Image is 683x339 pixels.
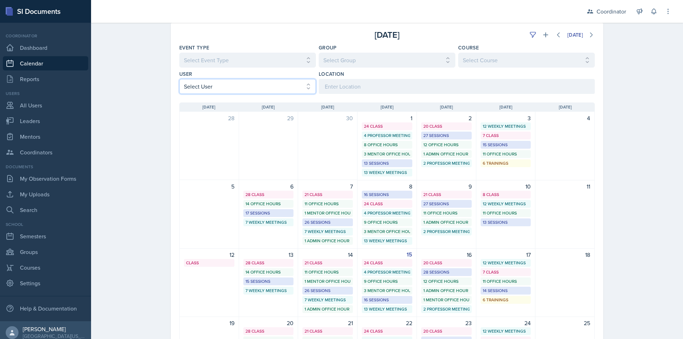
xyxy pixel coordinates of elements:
[245,219,292,226] div: 7 Weekly Meetings
[362,182,412,191] div: 8
[483,219,529,226] div: 13 Sessions
[423,219,470,226] div: 1 Admin Office Hour
[483,297,529,303] div: 6 Trainings
[423,142,470,148] div: 12 Office Hours
[481,114,531,122] div: 3
[440,104,453,110] span: [DATE]
[483,287,529,294] div: 14 Sessions
[318,28,456,41] div: [DATE]
[481,182,531,191] div: 10
[305,269,351,275] div: 11 Office Hours
[243,319,294,327] div: 20
[3,171,88,186] a: My Observation Forms
[3,203,88,217] a: Search
[364,238,410,244] div: 13 Weekly Meetings
[483,201,529,207] div: 12 Weekly Meetings
[245,201,292,207] div: 14 Office Hours
[362,114,412,122] div: 1
[3,229,88,243] a: Semesters
[3,98,88,112] a: All Users
[423,210,470,216] div: 11 Office Hours
[319,79,595,94] input: Enter Location
[423,328,470,334] div: 20 Class
[364,328,410,334] div: 24 Class
[423,123,470,129] div: 20 Class
[362,319,412,327] div: 22
[179,70,192,78] label: User
[184,182,234,191] div: 5
[23,325,85,333] div: [PERSON_NAME]
[483,328,529,334] div: 12 Weekly Meetings
[3,260,88,275] a: Courses
[364,287,410,294] div: 3 Mentor Office Hours
[305,238,351,244] div: 1 Admin Office Hour
[364,151,410,157] div: 3 Mentor Office Hours
[305,328,351,334] div: 21 Class
[245,269,292,275] div: 14 Office Hours
[364,169,410,176] div: 13 Weekly Meetings
[364,260,410,266] div: 24 Class
[202,104,215,110] span: [DATE]
[319,44,337,51] label: Group
[245,260,292,266] div: 28 Class
[3,301,88,316] div: Help & Documentation
[319,70,344,78] label: Location
[364,297,410,303] div: 16 Sessions
[499,104,512,110] span: [DATE]
[364,142,410,148] div: 8 Office Hours
[483,151,529,157] div: 11 Office Hours
[305,201,351,207] div: 11 Office Hours
[423,297,470,303] div: 1 Mentor Office Hour
[423,201,470,207] div: 27 Sessions
[305,228,351,235] div: 7 Weekly Meetings
[243,114,294,122] div: 29
[243,182,294,191] div: 6
[184,114,234,122] div: 28
[483,160,529,166] div: 6 Trainings
[321,104,334,110] span: [DATE]
[245,210,292,216] div: 17 Sessions
[364,278,410,285] div: 9 Office Hours
[423,228,470,235] div: 2 Professor Meetings
[423,160,470,166] div: 2 Professor Meetings
[3,221,88,228] div: School
[483,142,529,148] div: 15 Sessions
[567,32,583,38] div: [DATE]
[364,123,410,129] div: 24 Class
[421,319,472,327] div: 23
[421,114,472,122] div: 2
[262,104,275,110] span: [DATE]
[184,319,234,327] div: 19
[305,260,351,266] div: 21 Class
[243,250,294,259] div: 13
[3,72,88,86] a: Reports
[364,191,410,198] div: 16 Sessions
[305,219,351,226] div: 26 Sessions
[179,44,210,51] label: Event Type
[305,297,351,303] div: 7 Weekly Meetings
[423,306,470,312] div: 2 Professor Meetings
[483,132,529,139] div: 7 Class
[3,114,88,128] a: Leaders
[563,29,588,41] button: [DATE]
[305,287,351,294] div: 26 Sessions
[3,164,88,170] div: Documents
[423,151,470,157] div: 1 Admin Office Hour
[3,41,88,55] a: Dashboard
[305,191,351,198] div: 21 Class
[364,269,410,275] div: 4 Professor Meetings
[302,250,353,259] div: 14
[245,278,292,285] div: 15 Sessions
[3,276,88,290] a: Settings
[245,328,292,334] div: 28 Class
[483,269,529,275] div: 7 Class
[305,306,351,312] div: 1 Admin Office Hour
[186,260,232,266] div: Class
[245,287,292,294] div: 7 Weekly Meetings
[540,114,590,122] div: 4
[423,287,470,294] div: 1 Admin Office Hour
[364,201,410,207] div: 24 Class
[364,210,410,216] div: 4 Professor Meetings
[364,228,410,235] div: 3 Mentor Office Hours
[597,7,626,16] div: Coordinator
